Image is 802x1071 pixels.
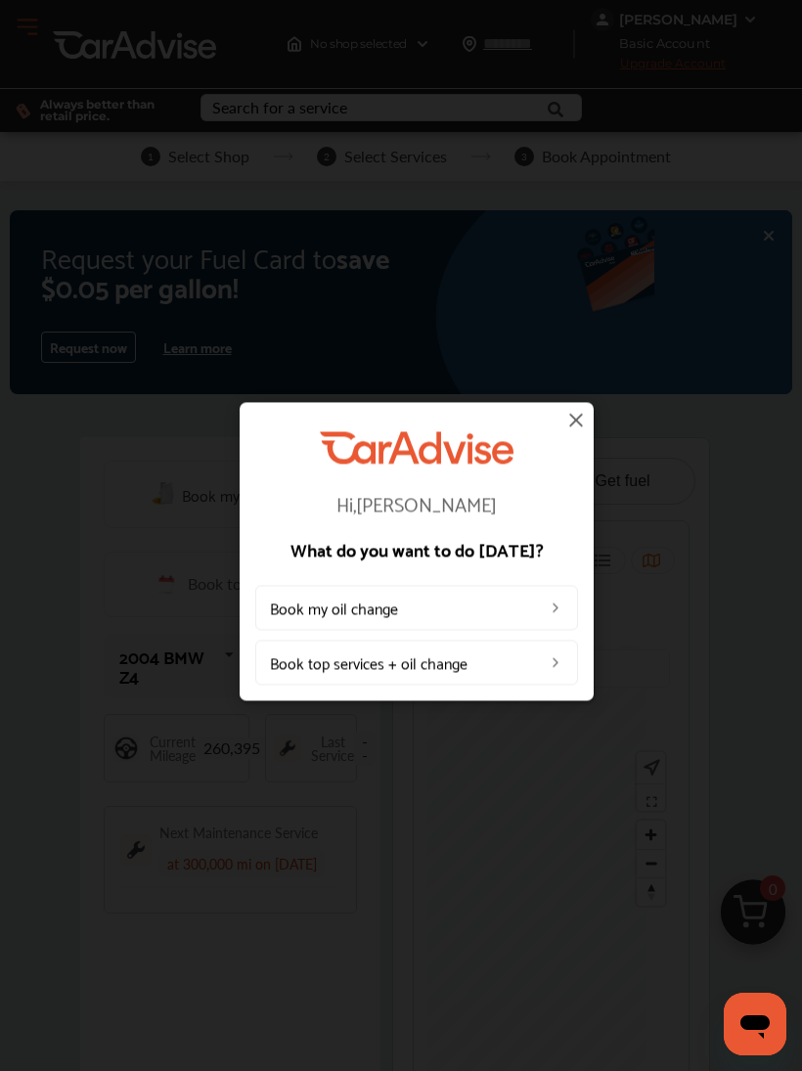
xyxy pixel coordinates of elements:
[255,540,578,558] p: What do you want to do [DATE]?
[564,408,588,431] img: close-icon.a004319c.svg
[320,431,513,464] img: CarAdvise Logo
[255,585,578,630] a: Book my oil change
[548,600,563,615] img: left_arrow_icon.0f472efe.svg
[724,993,786,1055] iframe: Button to launch messaging window
[548,654,563,670] img: left_arrow_icon.0f472efe.svg
[255,493,578,513] p: Hi, [PERSON_NAME]
[255,640,578,685] a: Book top services + oil change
